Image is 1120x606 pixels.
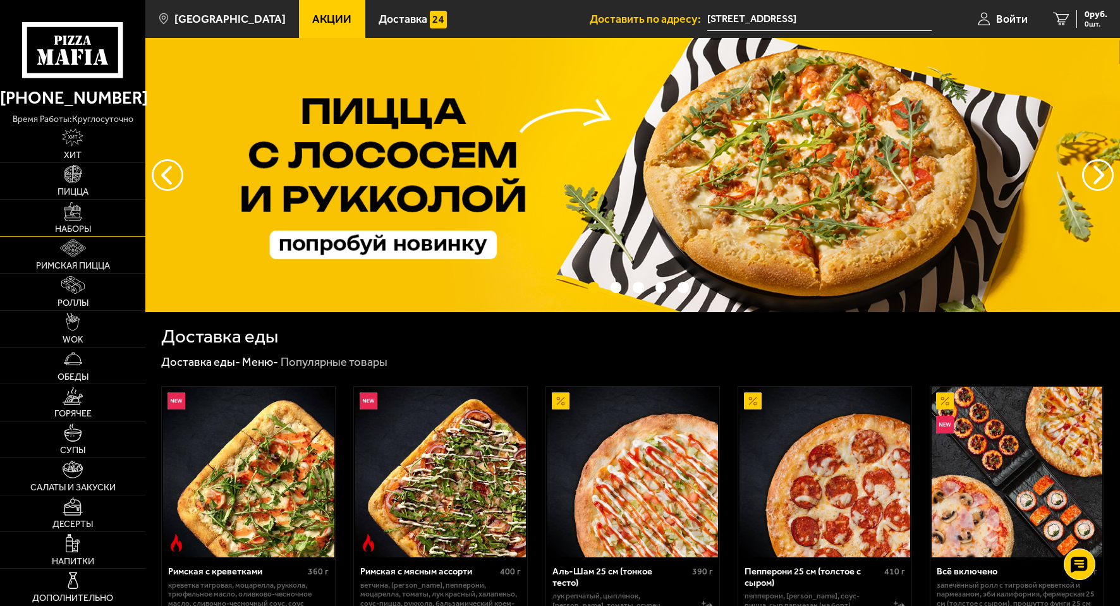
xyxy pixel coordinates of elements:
[379,13,427,25] span: Доставка
[58,373,88,382] span: Обеды
[30,483,116,492] span: Салаты и закуски
[360,566,497,578] div: Римская с мясным ассорти
[430,11,447,28] img: 15daf4d41897b9f0e9f617042186c801.svg
[932,387,1102,557] img: Всё включено
[55,225,91,234] span: Наборы
[161,355,240,369] a: Доставка еды-
[707,8,931,31] input: Ваш адрес доставки
[500,566,521,577] span: 400 г
[930,387,1104,557] a: АкционныйНовинкаВсё включено
[360,392,377,410] img: Новинка
[163,387,334,557] img: Римская с креветками
[633,282,644,293] button: точки переключения
[692,566,713,577] span: 390 г
[744,392,762,410] img: Акционный
[174,13,286,25] span: [GEOGRAPHIC_DATA]
[354,387,527,557] a: НовинкаОстрое блюдоРимская с мясным ассорти
[996,13,1028,25] span: Войти
[547,387,718,557] img: Аль-Шам 25 см (тонкое тесто)
[58,188,88,197] span: Пицца
[162,387,335,557] a: НовинкаОстрое блюдоРимская с креветками
[64,151,82,160] span: Хит
[588,282,599,293] button: точки переключения
[745,566,881,588] div: Пепперони 25 см (толстое с сыром)
[312,13,351,25] span: Акции
[54,409,92,418] span: Горячее
[242,355,278,369] a: Меню-
[936,416,954,433] img: Новинка
[1085,20,1107,28] span: 0 шт.
[52,520,93,529] span: Десерты
[611,282,622,293] button: точки переключения
[60,446,85,455] span: Супы
[590,13,707,25] span: Доставить по адресу:
[937,566,1068,578] div: Всё включено
[360,534,377,552] img: Острое блюдо
[52,557,94,566] span: Напитки
[740,387,910,557] img: Пепперони 25 см (толстое с сыром)
[936,392,954,410] img: Акционный
[884,566,905,577] span: 410 г
[167,392,185,410] img: Новинка
[161,327,278,346] h1: Доставка еды
[552,392,569,410] img: Акционный
[707,8,931,31] span: Ленинградская область, Всеволожский район, деревня Новое Девяткино, Арсенальная улица, 4
[58,299,88,308] span: Роллы
[167,534,185,552] img: Острое блюдо
[355,387,526,557] img: Римская с мясным ассорти
[32,594,113,603] span: Дополнительно
[152,159,183,191] button: следующий
[738,387,911,557] a: АкционныйПепперони 25 см (толстое с сыром)
[546,387,719,557] a: АкционныйАль-Шам 25 см (тонкое тесто)
[1085,10,1107,19] span: 0 руб.
[655,282,667,293] button: точки переключения
[678,282,689,293] button: точки переключения
[168,566,305,578] div: Римская с креветками
[1082,159,1114,191] button: предыдущий
[36,262,110,270] span: Римская пицца
[63,336,83,344] span: WOK
[552,566,689,588] div: Аль-Шам 25 см (тонкое тесто)
[281,355,387,370] div: Популярные товары
[308,566,329,577] span: 360 г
